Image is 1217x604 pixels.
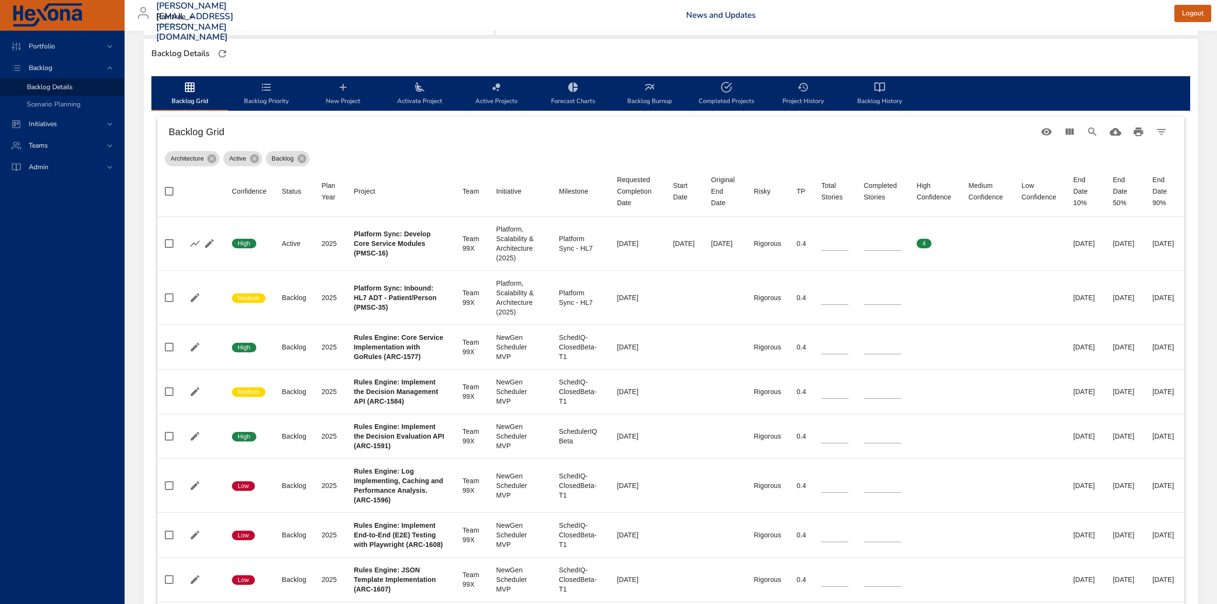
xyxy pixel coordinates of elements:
span: High [232,432,256,441]
span: TP [796,186,806,197]
b: Platform Sync: Inbound: HL7 ADT - Patient/Person (PMSC-35) [354,284,436,311]
button: Refresh Page [215,46,230,61]
div: Original End Date [711,174,738,209]
b: Rules Engine: Implement the Decision Evaluation API (ARC-1591) [354,423,444,450]
div: 0.4 [796,575,806,584]
div: Sort [917,180,953,203]
span: Low Confidence [1022,180,1058,203]
button: Edit Project Details [188,429,202,443]
span: Medium [232,294,265,302]
div: Sort [968,180,1006,203]
div: Rigorous [754,293,781,302]
div: Platform Sync - HL7 [559,288,602,307]
div: [DATE] [673,239,696,248]
span: Backlog Priority [234,81,299,107]
span: Low [232,531,255,540]
span: Portfolio [21,42,63,51]
button: Edit Project Details [188,478,202,493]
div: High Confidence [917,180,953,203]
div: NewGen Scheduler MVP [496,422,544,451]
div: [DATE] [1073,530,1098,540]
img: Hexona [11,3,83,27]
div: Milestone [559,186,588,197]
div: Sort [282,186,301,197]
div: 2025 [321,293,338,302]
div: Sort [354,186,375,197]
div: Backlog [282,481,306,490]
button: Logout [1174,5,1211,23]
span: High [232,343,256,352]
div: End Date 50% [1113,174,1137,209]
div: 2025 [321,481,338,490]
span: Completed Stories [864,180,901,203]
button: Edit Project Details [188,572,202,587]
div: Initiative [496,186,522,197]
button: Edit Project Details [188,384,202,399]
a: News and Updates [686,10,756,21]
span: Medium Confidence [968,180,1006,203]
div: Backlog [282,293,306,302]
span: New Project [310,81,376,107]
div: Team 99X [462,525,481,545]
button: Show Burnup [188,236,202,251]
div: [DATE] [1113,342,1137,352]
div: [DATE] [1073,431,1098,441]
div: Platform, Scalability & Architecture (2025) [496,279,544,317]
b: Rules Engine: JSON Template Implementation (ARC-1607) [354,566,436,593]
div: 0.4 [796,387,806,396]
div: [DATE] [1113,530,1137,540]
div: Backlog [282,431,306,441]
div: [DATE] [1073,239,1098,248]
span: Logout [1182,8,1204,20]
div: Backlog [282,575,306,584]
button: Edit Project Details [202,236,217,251]
div: Team 99X [462,427,481,446]
div: Team 99X [462,476,481,495]
span: Low [232,482,255,490]
span: Risky [754,186,781,197]
span: Scenario Planning [27,100,80,109]
span: Team [462,186,481,197]
div: Project [354,186,375,197]
button: Search [1081,120,1104,143]
span: Forecast Charts [540,81,606,107]
div: [DATE] [617,431,658,441]
div: [DATE] [1073,342,1098,352]
div: [DATE] [1073,575,1098,584]
div: [DATE] [617,530,658,540]
div: [DATE] [711,239,738,248]
div: [DATE] [1152,342,1177,352]
span: Confidence [232,186,266,197]
div: Status [282,186,301,197]
div: 0.4 [796,530,806,540]
span: 0 [968,239,983,248]
span: Activate Project [387,81,452,107]
div: NewGen Scheduler MVP [496,377,544,406]
div: Raintree [156,10,197,25]
div: [DATE] [1152,530,1177,540]
span: Medium [232,388,265,396]
span: Project History [770,81,836,107]
div: [DATE] [1113,481,1137,490]
span: Backlog History [847,81,912,107]
span: 4 [917,239,931,248]
div: Sort [711,174,738,209]
span: Backlog [266,154,299,163]
div: Rigorous [754,481,781,490]
h3: [PERSON_NAME][EMAIL_ADDRESS][PERSON_NAME][DOMAIN_NAME] [156,1,233,42]
div: Rigorous [754,342,781,352]
span: Admin [21,163,56,172]
span: Backlog Burnup [617,81,682,107]
div: [DATE] [1113,239,1137,248]
div: Platform Sync - HL7 [559,234,602,253]
button: Filter Table [1150,120,1173,143]
div: Rigorous [754,530,781,540]
b: Rules Engine: Log Implementing, Caching and Performance Analysis. (ARC-1596) [354,467,443,504]
div: [DATE] [1073,293,1098,302]
span: 0 [1022,239,1036,248]
div: [DATE] [1152,575,1177,584]
span: Active [223,154,252,163]
button: Edit Project Details [188,528,202,542]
